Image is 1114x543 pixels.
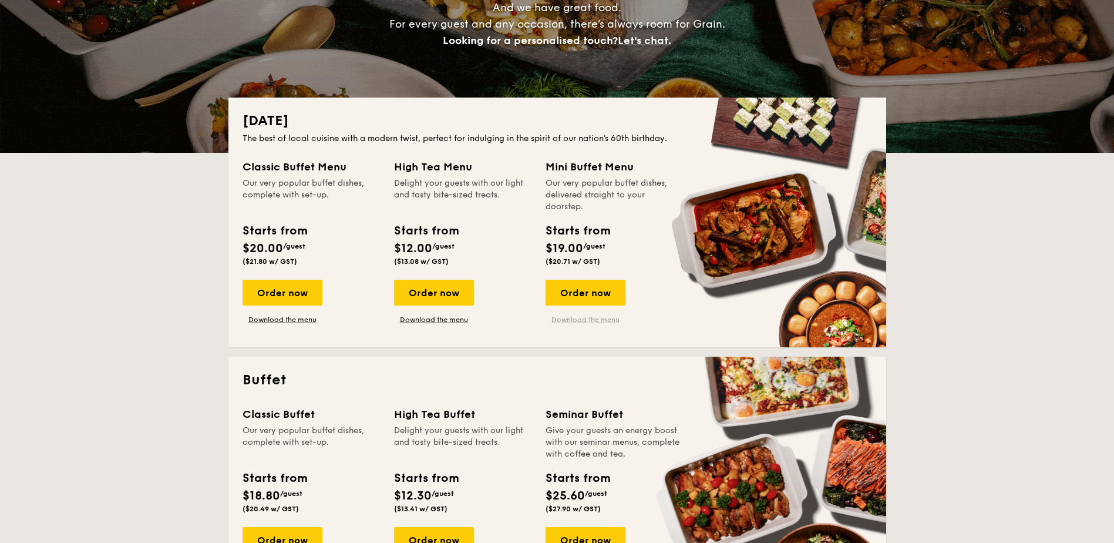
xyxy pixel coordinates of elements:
span: ($13.41 w/ GST) [394,505,447,513]
div: Starts from [243,222,307,240]
h2: Buffet [243,371,872,390]
span: /guest [432,490,454,498]
div: Starts from [243,470,307,487]
span: $25.60 [546,489,585,503]
div: High Tea Menu [394,159,531,175]
span: /guest [432,242,455,250]
h2: [DATE] [243,112,872,130]
span: /guest [585,490,607,498]
div: Starts from [394,222,458,240]
span: /guest [283,242,305,250]
div: Starts from [546,222,610,240]
span: /guest [583,242,605,250]
div: Order now [394,280,474,306]
div: High Tea Buffet [394,406,531,423]
a: Download the menu [243,315,322,324]
div: Our very popular buffet dishes, complete with set-up. [243,425,380,460]
a: Download the menu [546,315,625,324]
div: Order now [546,280,625,306]
div: Our very popular buffet dishes, delivered straight to your doorstep. [546,177,683,213]
a: Download the menu [394,315,474,324]
div: Mini Buffet Menu [546,159,683,175]
div: Our very popular buffet dishes, complete with set-up. [243,177,380,213]
div: The best of local cuisine with a modern twist, perfect for indulging in the spirit of our nation’... [243,133,872,145]
div: Classic Buffet Menu [243,159,380,175]
span: $19.00 [546,242,583,256]
span: And we have great food. For every guest and any occasion, there’s always room for Grain. [389,1,725,47]
span: /guest [280,490,302,498]
div: Delight your guests with our light and tasty bite-sized treats. [394,177,531,213]
span: ($21.80 w/ GST) [243,257,297,266]
span: ($20.49 w/ GST) [243,505,299,513]
span: $18.80 [243,489,280,503]
div: Give your guests an energy boost with our seminar menus, complete with coffee and tea. [546,425,683,460]
span: ($27.90 w/ GST) [546,505,601,513]
span: $12.30 [394,489,432,503]
span: $20.00 [243,242,283,256]
div: Classic Buffet [243,406,380,423]
div: Starts from [394,470,458,487]
div: Starts from [546,470,610,487]
span: Looking for a personalised touch? [443,34,618,47]
span: Let's chat. [618,34,671,47]
span: $12.00 [394,242,432,256]
span: ($20.71 w/ GST) [546,257,600,266]
div: Seminar Buffet [546,406,683,423]
span: ($13.08 w/ GST) [394,257,449,266]
div: Order now [243,280,322,306]
div: Delight your guests with our light and tasty bite-sized treats. [394,425,531,460]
